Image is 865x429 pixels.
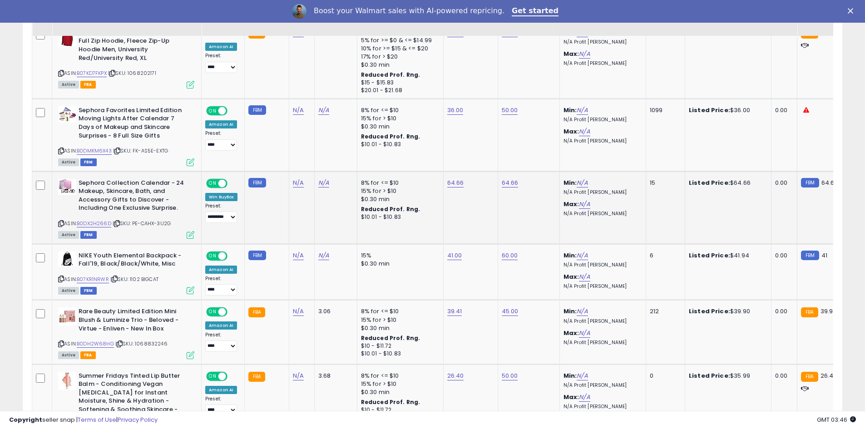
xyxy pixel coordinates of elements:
div: $35.99 [689,372,764,380]
span: 64.66 [821,178,838,187]
div: 15% [361,251,436,260]
span: 39.9 [821,307,833,316]
div: Amazon AI [205,386,237,394]
b: Max: [563,127,579,136]
div: 10% for >= $15 & <= $20 [361,44,436,53]
div: 0 [650,372,678,380]
div: $39.90 [689,307,764,316]
small: FBA [248,307,265,317]
span: | SKU: 1102 BIGCAT [110,276,158,283]
div: $0.30 min [361,61,436,69]
a: B07KR1NRWR [77,276,109,283]
b: Min: [563,251,577,260]
small: FBM [801,251,819,260]
p: N/A Profit [PERSON_NAME] [563,340,639,346]
a: Terms of Use [78,415,116,424]
a: N/A [318,178,329,187]
a: N/A [579,127,590,136]
img: 41Guay0giSL._SL40_.jpg [58,307,76,325]
a: N/A [579,393,590,402]
div: 15 [650,179,678,187]
div: 6 [650,251,678,260]
a: N/A [293,106,304,115]
a: N/A [293,251,304,260]
div: $36.00 [689,106,764,114]
a: N/A [577,307,588,316]
span: ON [207,252,218,260]
div: $10.01 - $10.83 [361,141,436,148]
div: ASIN: [58,251,194,294]
b: Reduced Prof. Rng. [361,205,420,213]
span: OFF [226,252,241,260]
small: FBM [248,178,266,187]
div: Preset: [205,332,237,352]
div: $41.94 [689,251,764,260]
img: 31AObw01hwL._SL40_.jpg [58,372,76,390]
p: N/A Profit [PERSON_NAME] [563,138,639,144]
strong: Copyright [9,415,42,424]
b: NIKE Youth Elemental Backpack - Fall'19, Black/Black/White, Misc [79,251,189,271]
div: 1099 [650,106,678,114]
div: Amazon AI [205,321,237,330]
a: N/A [318,251,329,260]
b: Max: [563,272,579,281]
a: 36.00 [447,106,464,115]
div: 15% for > $10 [361,380,436,388]
span: All listings currently available for purchase on Amazon [58,81,79,89]
b: Rare Beauty Limited Edition Mini Blush & Luminize Trio - Beloved - Virtue - Enliven - New In Box [79,307,189,335]
div: ASIN: [58,307,194,358]
a: N/A [579,329,590,338]
div: 0.00 [775,251,790,260]
a: 50.00 [502,371,518,380]
div: $0.30 min [361,260,436,268]
a: N/A [579,200,590,209]
div: 0.00 [775,179,790,187]
a: B07KD7FKPX [77,69,107,77]
div: $10 - $11.72 [361,342,436,350]
b: Reduced Prof. Rng. [361,133,420,140]
div: 0.00 [775,106,790,114]
span: FBA [80,81,96,89]
span: 50.96 [821,28,837,37]
a: 64.66 [502,178,519,187]
div: $15 - $15.83 [361,79,436,87]
div: 0.00 [775,372,790,380]
div: Boost your Walmart sales with AI-powered repricing. [314,6,504,15]
span: FBA [80,351,96,359]
b: Listed Price: [689,251,730,260]
div: $0.30 min [361,324,436,332]
a: N/A [293,307,304,316]
div: Amazon AI [205,43,237,51]
a: 60.00 [502,251,518,260]
div: $0.30 min [361,195,436,203]
span: | SKU: 1068202171 [108,69,156,77]
span: OFF [226,107,241,114]
div: Close [848,8,857,14]
p: N/A Profit [PERSON_NAME] [563,262,639,268]
span: 2025-09-11 03:46 GMT [817,415,856,424]
span: All listings currently available for purchase on Amazon [58,287,79,295]
p: N/A Profit [PERSON_NAME] [563,117,639,123]
a: 39.41 [447,307,462,316]
div: $0.30 min [361,123,436,131]
b: Min: [563,307,577,316]
div: 15% for > $10 [361,187,436,195]
div: 8% for <= $10 [361,106,436,114]
div: Preset: [205,53,237,73]
div: 8% for <= $10 [361,179,436,187]
span: | SKU: 1068832246 [115,340,168,347]
p: N/A Profit [PERSON_NAME] [563,283,639,290]
b: Listed Price: [689,178,730,187]
b: Min: [563,178,577,187]
a: N/A [293,371,304,380]
a: 45.00 [502,307,519,316]
a: N/A [318,106,329,115]
span: All listings currently available for purchase on Amazon [58,351,79,359]
span: OFF [226,372,241,380]
small: FBM [248,105,266,115]
span: | SKU: FK-AS5E-EXTG [113,147,168,154]
div: 17% for > $20 [361,53,436,61]
div: Preset: [205,130,237,151]
div: 0.00 [775,307,790,316]
small: FBA [248,372,265,382]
